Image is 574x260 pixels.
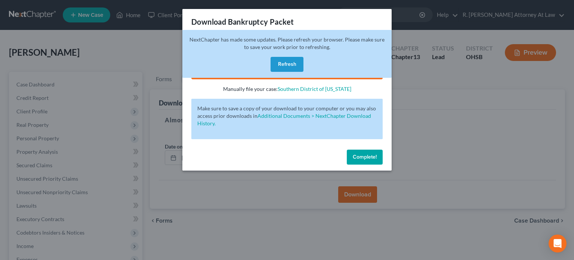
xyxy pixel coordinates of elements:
[191,16,294,27] h3: Download Bankruptcy Packet
[189,36,385,50] span: NextChapter has made some updates. Please refresh your browser. Please make sure to save your wor...
[347,150,383,165] button: Complete!
[191,85,383,93] p: Manually file your case:
[271,57,303,72] button: Refresh
[549,235,567,253] div: Open Intercom Messenger
[278,86,351,92] a: Southern District of [US_STATE]
[197,113,371,126] a: Additional Documents > NextChapter Download History.
[353,154,377,160] span: Complete!
[197,105,377,127] p: Make sure to save a copy of your download to your computer or you may also access prior downloads in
